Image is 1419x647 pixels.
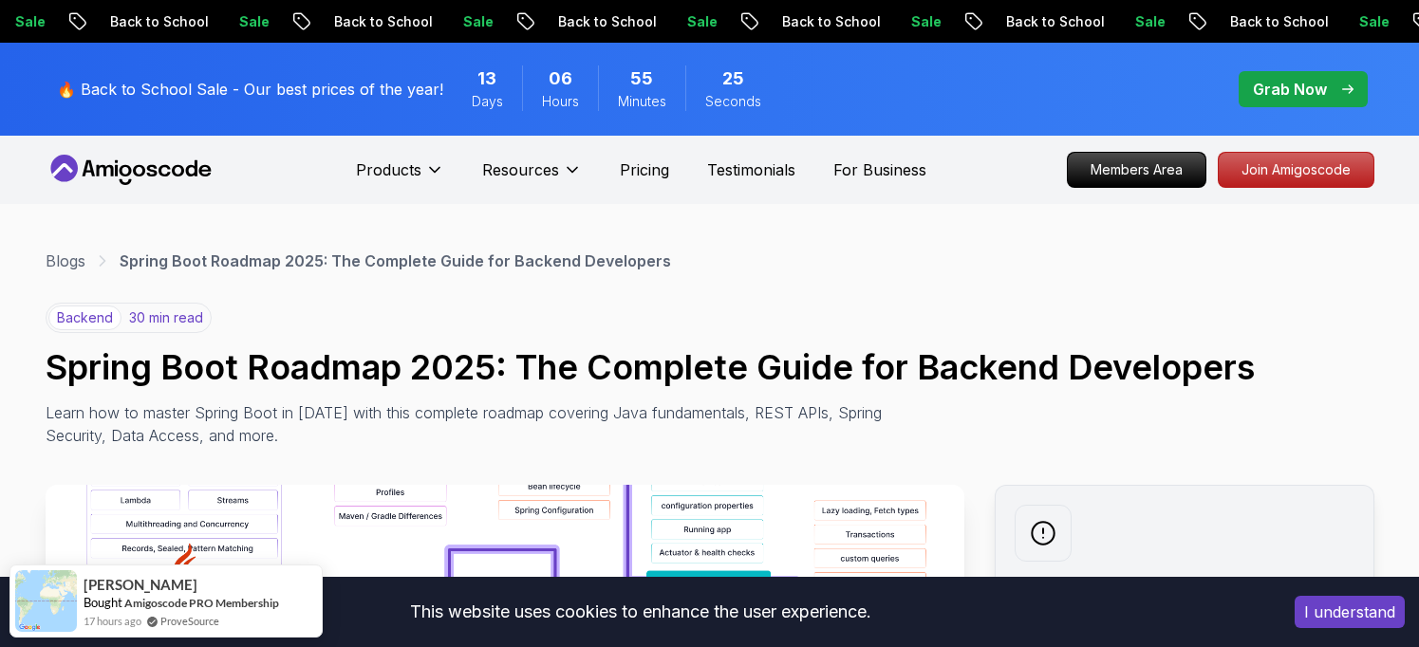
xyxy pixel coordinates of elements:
[482,158,559,181] p: Resources
[472,92,503,111] span: Days
[1100,12,1161,31] p: Sale
[84,595,122,610] span: Bought
[833,158,926,181] a: For Business
[356,158,444,196] button: Products
[46,401,896,447] p: Learn how to master Spring Boot in [DATE] with this complete roadmap covering Java fundamentals, ...
[14,591,1266,633] div: This website uses cookies to enhance the user experience.
[84,613,141,629] span: 17 hours ago
[707,158,795,181] a: Testimonials
[620,158,669,181] a: Pricing
[549,65,572,92] span: 6 Hours
[1253,78,1327,101] p: Grab Now
[542,92,579,111] span: Hours
[1324,12,1385,31] p: Sale
[705,92,761,111] span: Seconds
[652,12,713,31] p: Sale
[747,12,876,31] p: Back to School
[46,348,1374,386] h1: Spring Boot Roadmap 2025: The Complete Guide for Backend Developers
[57,78,443,101] p: 🔥 Back to School Sale - Our best prices of the year!
[722,65,744,92] span: 25 Seconds
[84,577,197,593] span: [PERSON_NAME]
[204,12,265,31] p: Sale
[1195,12,1324,31] p: Back to School
[1295,596,1405,628] button: Accept cookies
[356,158,421,181] p: Products
[482,158,582,196] button: Resources
[618,92,666,111] span: Minutes
[1068,153,1205,187] p: Members Area
[1067,152,1206,188] a: Members Area
[75,12,204,31] p: Back to School
[477,65,496,92] span: 13 Days
[48,305,121,330] p: backend
[1219,153,1373,187] p: Join Amigoscode
[971,12,1100,31] p: Back to School
[523,12,652,31] p: Back to School
[160,613,219,629] a: ProveSource
[630,65,653,92] span: 55 Minutes
[46,250,85,272] a: Blogs
[129,308,203,327] p: 30 min read
[124,596,279,610] a: Amigoscode PRO Membership
[120,250,671,272] p: Spring Boot Roadmap 2025: The Complete Guide for Backend Developers
[876,12,937,31] p: Sale
[299,12,428,31] p: Back to School
[1218,152,1374,188] a: Join Amigoscode
[15,570,77,632] img: provesource social proof notification image
[428,12,489,31] p: Sale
